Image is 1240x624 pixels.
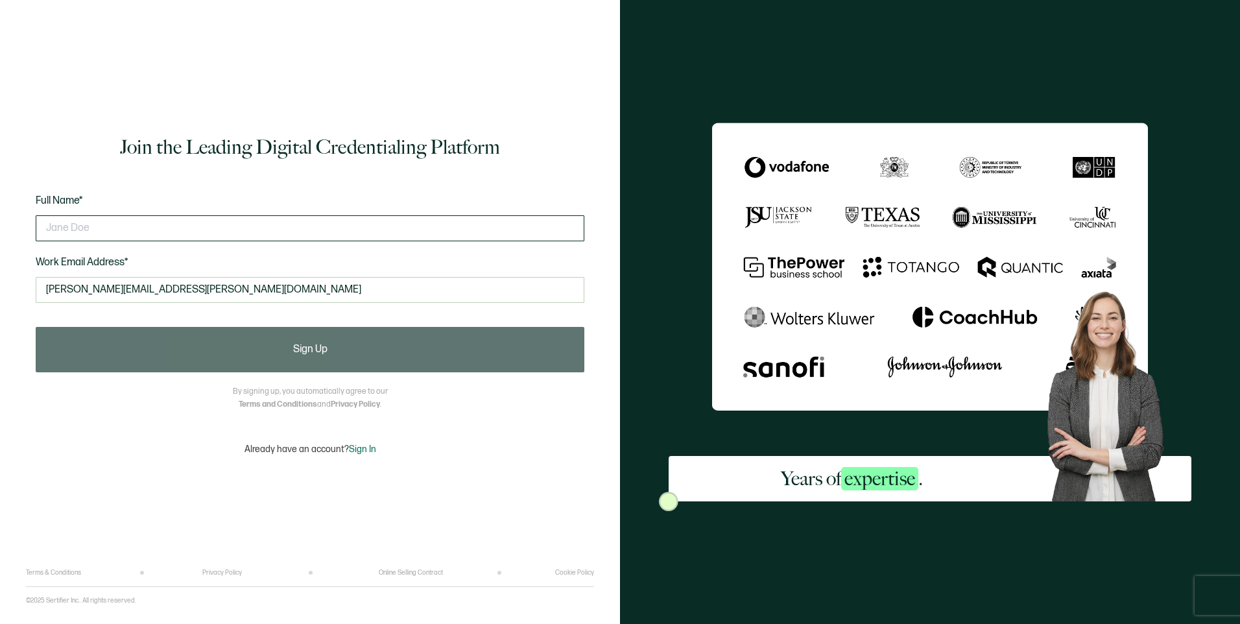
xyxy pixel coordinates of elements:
[555,569,594,577] a: Cookie Policy
[36,195,83,207] span: Full Name*
[293,344,328,355] span: Sign Up
[26,597,136,605] p: ©2025 Sertifier Inc.. All rights reserved.
[841,467,918,490] span: expertise
[331,400,380,409] a: Privacy Policy
[36,256,128,269] span: Work Email Address*
[379,569,443,577] a: Online Selling Contract
[36,327,584,372] button: Sign Up
[36,215,584,241] input: Jane Doe
[120,134,500,160] h1: Join the Leading Digital Credentialing Platform
[781,466,923,492] h2: Years of .
[1034,281,1191,501] img: Sertifier Signup - Years of <span class="strong-h">expertise</span>. Hero
[349,444,376,455] span: Sign In
[36,277,584,303] input: Enter your work email address
[659,492,678,511] img: Sertifier Signup
[244,444,376,455] p: Already have an account?
[233,385,388,411] p: By signing up, you automatically agree to our and .
[712,123,1148,410] img: Sertifier Signup - Years of <span class="strong-h">expertise</span>.
[239,400,317,409] a: Terms and Conditions
[26,569,81,577] a: Terms & Conditions
[202,569,242,577] a: Privacy Policy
